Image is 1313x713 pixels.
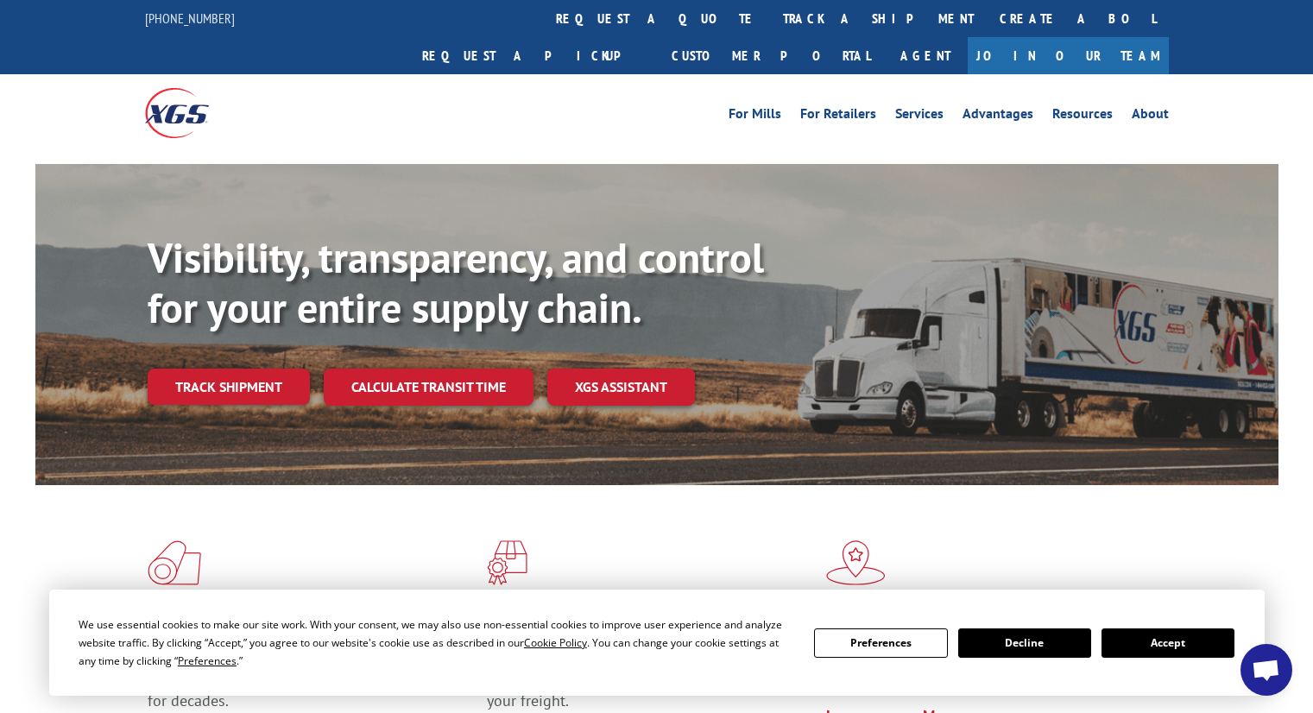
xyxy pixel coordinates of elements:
[409,37,659,74] a: Request a pickup
[148,369,310,405] a: Track shipment
[729,107,781,126] a: For Mills
[178,653,237,668] span: Preferences
[968,37,1169,74] a: Join Our Team
[1132,107,1169,126] a: About
[883,37,968,74] a: Agent
[49,590,1265,696] div: Cookie Consent Prompt
[814,628,947,658] button: Preferences
[1052,107,1113,126] a: Resources
[1240,644,1292,696] div: Open chat
[1102,628,1234,658] button: Accept
[958,628,1091,658] button: Decline
[148,649,473,710] span: As an industry carrier of choice, XGS has brought innovation and dedication to flooring logistics...
[145,9,235,27] a: [PHONE_NUMBER]
[963,107,1033,126] a: Advantages
[148,540,201,585] img: xgs-icon-total-supply-chain-intelligence-red
[659,37,883,74] a: Customer Portal
[524,635,587,650] span: Cookie Policy
[487,540,527,585] img: xgs-icon-focused-on-flooring-red
[800,107,876,126] a: For Retailers
[895,107,944,126] a: Services
[547,369,695,406] a: XGS ASSISTANT
[79,615,793,670] div: We use essential cookies to make our site work. With your consent, we may also use non-essential ...
[148,230,764,334] b: Visibility, transparency, and control for your entire supply chain.
[826,540,886,585] img: xgs-icon-flagship-distribution-model-red
[324,369,533,406] a: Calculate transit time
